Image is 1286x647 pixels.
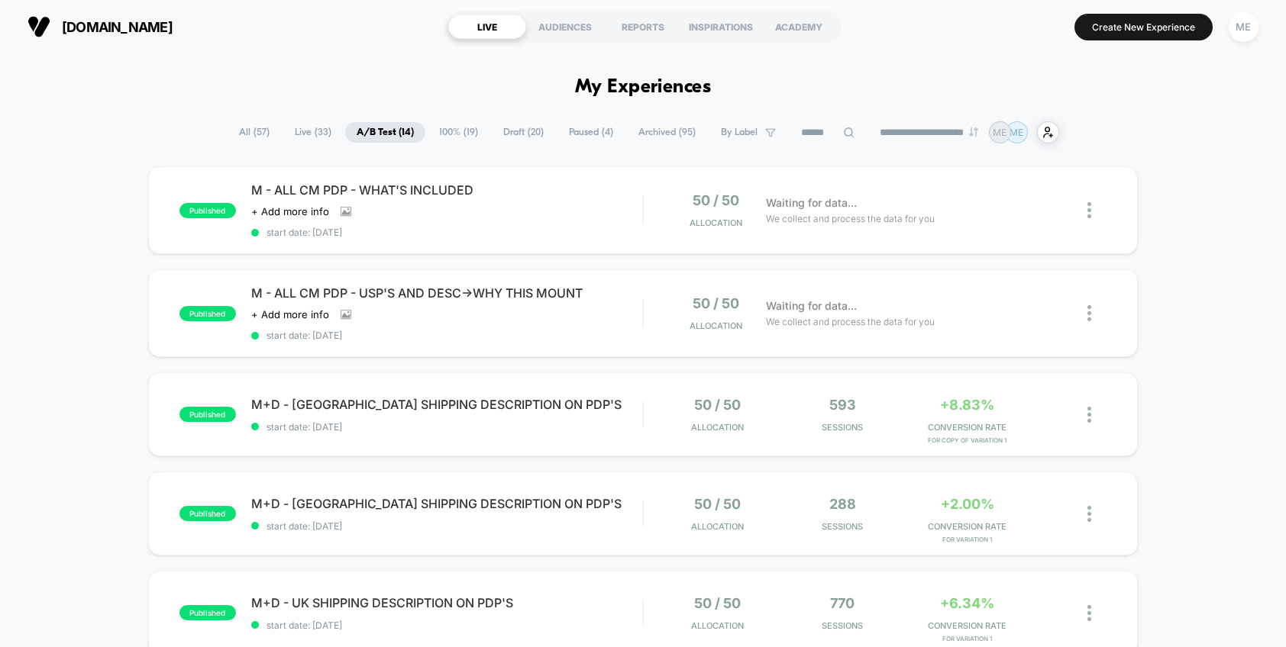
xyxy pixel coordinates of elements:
[251,397,643,412] span: M+D - [GEOGRAPHIC_DATA] SHIPPING DESCRIPTION ON PDP'S
[694,496,741,512] span: 50 / 50
[179,506,236,521] span: published
[766,314,935,329] span: We collect and process the data for you
[251,285,643,301] span: M - ALL CM PDP - USP'S AND DESC->WHY THIS MOUNT
[691,620,744,631] span: Allocation
[784,620,901,631] span: Sessions
[694,595,741,611] span: 50 / 50
[1074,14,1213,40] button: Create New Experience
[940,595,994,611] span: +6.34%
[604,14,682,39] div: REPORTS
[784,521,901,532] span: Sessions
[251,308,329,320] span: + Add more info
[909,635,1026,642] span: for Variation 1
[690,217,742,228] span: Allocation
[693,192,739,208] span: 50 / 50
[526,14,604,39] div: AUDIENCES
[251,205,329,217] span: + Add more info
[766,195,857,211] span: Waiting for data...
[251,330,643,341] span: start date: [DATE]
[1010,127,1023,138] p: ME
[691,422,744,433] span: Allocation
[784,422,901,433] span: Sessions
[909,536,1026,543] span: for Variation 1
[690,320,742,331] span: Allocation
[1229,12,1259,42] div: ME
[969,127,978,137] img: end
[428,122,490,143] span: 100% ( 19 )
[27,15,50,38] img: Visually logo
[251,182,643,198] span: M - ALL CM PDP - WHAT'S INCLUDED
[909,620,1026,631] span: CONVERSION RATE
[694,397,741,413] span: 50 / 50
[179,407,236,422] span: published
[448,14,526,39] div: LIVE
[829,496,856,512] span: 288
[23,14,177,39] button: [DOMAIN_NAME]
[1087,407,1091,423] img: close
[830,595,855,611] span: 770
[345,122,425,143] span: A/B Test ( 14 )
[1224,11,1263,43] button: ME
[682,14,760,39] div: INSPIRATIONS
[627,122,707,143] span: Archived ( 95 )
[1087,202,1091,218] img: close
[829,397,856,413] span: 593
[993,127,1007,138] p: ME
[251,496,643,511] span: M+D - [GEOGRAPHIC_DATA] SHIPPING DESCRIPTION ON PDP'S
[557,122,625,143] span: Paused ( 4 )
[760,14,838,39] div: ACADEMY
[1087,506,1091,522] img: close
[721,127,758,138] span: By Label
[1087,305,1091,321] img: close
[941,496,994,512] span: +2.00%
[62,19,173,35] span: [DOMAIN_NAME]
[179,605,236,620] span: published
[909,422,1026,433] span: CONVERSION RATE
[766,211,935,226] span: We collect and process the data for you
[693,295,739,311] span: 50 / 50
[179,203,236,218] span: published
[492,122,555,143] span: Draft ( 20 )
[228,122,281,143] span: All ( 57 )
[766,298,857,314] span: Waiting for data...
[251,620,643,631] span: start date: [DATE]
[251,421,643,433] span: start date: [DATE]
[179,306,236,321] span: published
[1087,605,1091,621] img: close
[251,520,643,532] span: start date: [DATE]
[251,595,643,610] span: M+D - UK SHIPPING DESCRIPTION ON PDP'S
[691,521,744,532] span: Allocation
[283,122,343,143] span: Live ( 33 )
[940,397,994,413] span: +8.83%
[251,227,643,238] span: start date: [DATE]
[909,521,1026,532] span: CONVERSION RATE
[909,436,1026,444] span: for Copy of Variation 1
[575,76,712,98] h1: My Experiences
